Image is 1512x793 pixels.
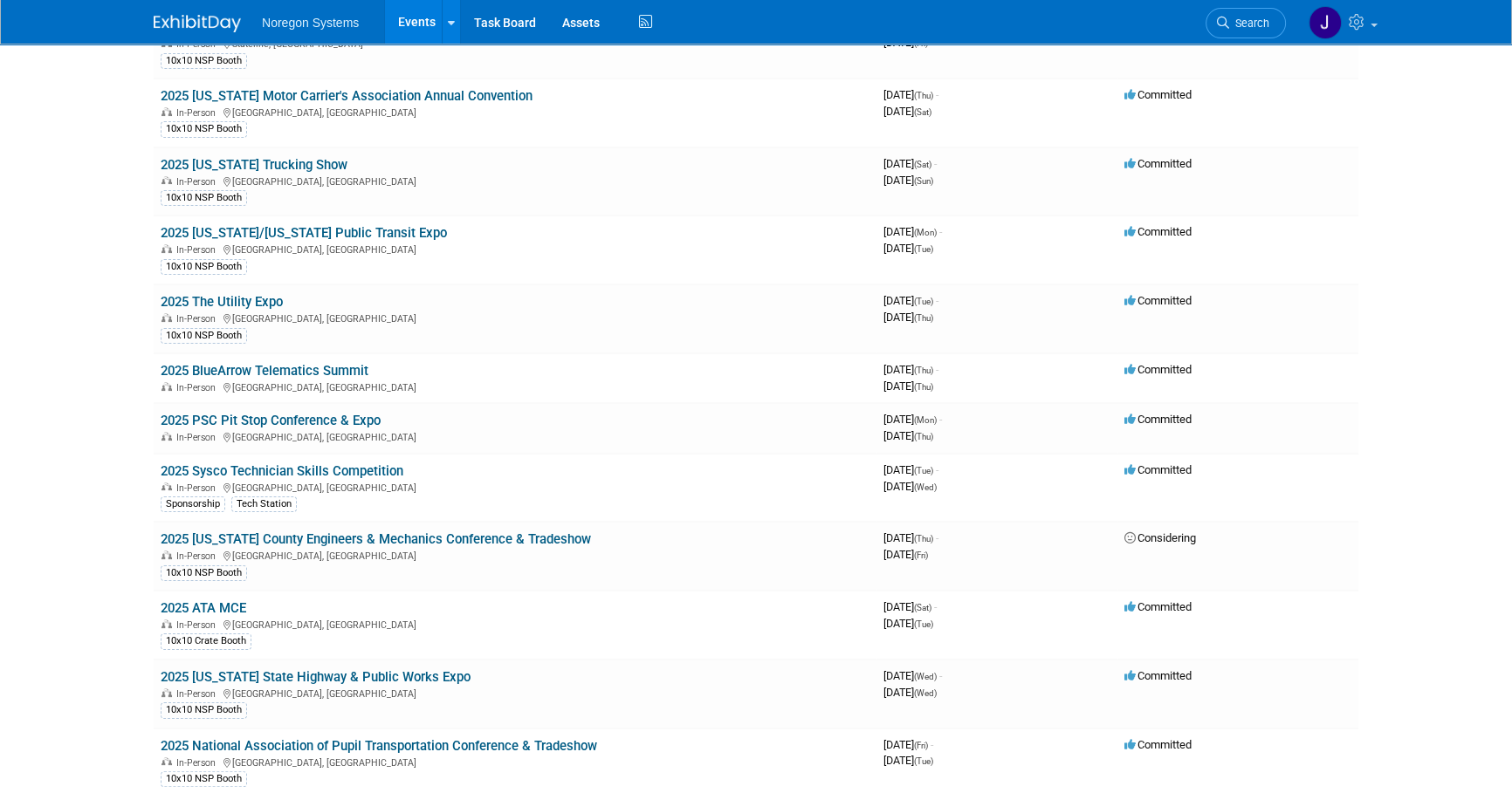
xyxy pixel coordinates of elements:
span: Committed [1124,669,1192,682]
span: In-Person [176,107,221,119]
span: - [936,88,938,101]
span: Committed [1124,88,1192,101]
span: [DATE] [883,105,931,118]
img: In-Person Event [162,757,172,766]
a: 2025 The Utility Expo [161,294,283,310]
span: Committed [1124,600,1192,613]
a: 2025 [US_STATE] State Highway & Public Works Expo [161,669,471,685]
span: In-Person [176,619,221,631]
a: 2025 [US_STATE] County Engineers & Mechanics Conference & Tradeshow [161,531,591,547]
span: [DATE] [883,617,933,630]
span: Committed [1124,738,1192,751]
span: (Wed) [914,482,937,492]
span: (Tue) [914,756,933,766]
span: Committed [1124,463,1192,476]
img: In-Person Event [162,688,172,697]
span: [DATE] [883,413,942,426]
a: 2025 BlueArrow Telematics Summit [161,363,368,379]
span: In-Person [176,244,221,256]
span: Committed [1124,157,1192,170]
img: In-Person Event [162,432,172,441]
span: Committed [1124,225,1192,238]
div: [GEOGRAPHIC_DATA], [GEOGRAPHIC_DATA] [161,311,869,325]
span: [DATE] [883,480,937,493]
span: [DATE] [883,88,938,101]
div: [GEOGRAPHIC_DATA], [GEOGRAPHIC_DATA] [161,686,869,700]
a: Search [1206,8,1286,38]
span: - [936,294,938,307]
span: Committed [1124,413,1192,426]
div: 10x10 NSP Booth [161,565,247,581]
div: 10x10 NSP Booth [161,771,247,787]
span: In-Person [176,432,221,443]
span: [DATE] [883,157,937,170]
span: (Thu) [914,382,933,392]
span: - [939,413,942,426]
span: - [936,463,938,476]
img: In-Person Event [162,482,172,491]
span: (Thu) [914,91,933,100]
div: Tech Station [231,496,297,512]
img: ExhibitDay [154,15,241,32]
span: In-Person [176,382,221,393]
span: - [939,669,942,682]
span: [DATE] [883,531,938,544]
span: (Sun) [914,176,933,186]
span: [DATE] [883,738,933,751]
span: (Fri) [914,550,928,560]
div: [GEOGRAPHIC_DATA], [GEOGRAPHIC_DATA] [161,755,869,769]
span: (Tue) [914,297,933,306]
span: (Sat) [914,160,931,169]
a: 2025 ATA MCE [161,600,246,616]
img: In-Person Event [162,382,172,391]
div: [GEOGRAPHIC_DATA], [GEOGRAPHIC_DATA] [161,105,869,119]
span: Search [1229,17,1269,30]
span: Noregon Systems [262,16,359,30]
div: [GEOGRAPHIC_DATA], [GEOGRAPHIC_DATA] [161,379,869,393]
span: - [934,600,937,613]
div: [GEOGRAPHIC_DATA], [GEOGRAPHIC_DATA] [161,429,869,443]
span: (Thu) [914,432,933,441]
span: In-Person [176,757,221,769]
span: [DATE] [883,294,938,307]
span: In-Person [176,550,221,562]
div: 10x10 NSP Booth [161,328,247,344]
span: [DATE] [883,379,933,393]
span: [DATE] [883,225,942,238]
span: - [936,363,938,376]
div: [GEOGRAPHIC_DATA], [GEOGRAPHIC_DATA] [161,174,869,188]
a: 2025 PSC Pit Stop Conference & Expo [161,413,381,428]
span: [DATE] [883,363,938,376]
a: 2025 [US_STATE] Trucking Show [161,157,347,173]
span: (Thu) [914,366,933,375]
div: [GEOGRAPHIC_DATA], [GEOGRAPHIC_DATA] [161,548,869,562]
span: [DATE] [883,686,937,699]
div: 10x10 NSP Booth [161,259,247,275]
img: In-Person Event [162,107,172,116]
span: [DATE] [883,463,938,476]
span: (Fri) [914,741,928,750]
span: - [936,531,938,544]
a: 2025 Sysco Technician Skills Competition [161,463,403,479]
img: In-Person Event [162,244,172,253]
span: (Sat) [914,107,931,117]
span: (Wed) [914,688,937,698]
div: 10x10 Crate Booth [161,633,251,649]
img: In-Person Event [162,550,172,559]
span: In-Person [176,176,221,188]
span: Considering [1124,531,1196,544]
div: [GEOGRAPHIC_DATA], [GEOGRAPHIC_DATA] [161,480,869,494]
span: (Thu) [914,534,933,543]
div: 10x10 NSP Booth [161,121,247,137]
span: (Mon) [914,415,937,425]
a: 2025 [US_STATE]/[US_STATE] Public Transit Expo [161,225,447,241]
span: (Mon) [914,228,937,237]
span: In-Person [176,688,221,700]
a: 2025 National Association of Pupil Transportation Conference & Tradeshow [161,738,597,754]
div: Sponsorship [161,496,225,512]
span: [DATE] [883,174,933,187]
div: [GEOGRAPHIC_DATA], [GEOGRAPHIC_DATA] [161,242,869,256]
div: 10x10 NSP Booth [161,702,247,718]
span: In-Person [176,482,221,494]
div: [GEOGRAPHIC_DATA], [GEOGRAPHIC_DATA] [161,617,869,631]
